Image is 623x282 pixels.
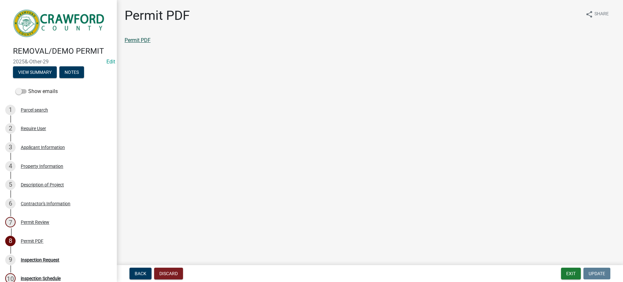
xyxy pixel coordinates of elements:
[5,236,16,246] div: 8
[13,70,57,75] wm-modal-confirm: Summary
[106,59,115,65] a: Edit
[5,255,16,265] div: 9
[5,123,16,134] div: 2
[21,145,65,150] div: Applicant Information
[21,126,46,131] div: Require User
[583,268,610,279] button: Update
[135,271,146,276] span: Back
[21,258,59,262] div: Inspection Request
[5,161,16,171] div: 4
[59,66,84,78] button: Notes
[21,164,63,168] div: Property Information
[21,182,64,187] div: Description of Project
[125,8,190,23] h1: Permit PDF
[21,108,48,112] div: Parcel search
[5,198,16,209] div: 6
[13,66,57,78] button: View Summary
[129,268,152,279] button: Back
[585,10,593,18] i: share
[594,10,609,18] span: Share
[5,217,16,227] div: 7
[106,59,115,65] wm-modal-confirm: Edit Application Number
[580,8,614,20] button: shareShare
[21,276,61,281] div: inspection Schedule
[13,59,104,65] span: 2025&-Other-29
[589,271,605,276] span: Update
[21,201,70,206] div: Contractor's Information
[59,70,84,75] wm-modal-confirm: Notes
[561,268,581,279] button: Exit
[16,87,58,95] label: Show emails
[5,180,16,190] div: 5
[21,220,49,224] div: Permit Review
[13,7,106,40] img: Crawford County, Georgia
[21,239,43,243] div: Permit PDF
[13,47,112,56] h4: REMOVAL/DEMO PERMIT
[125,37,151,43] a: Permit PDF
[5,142,16,153] div: 3
[154,268,183,279] button: Discard
[5,105,16,115] div: 1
